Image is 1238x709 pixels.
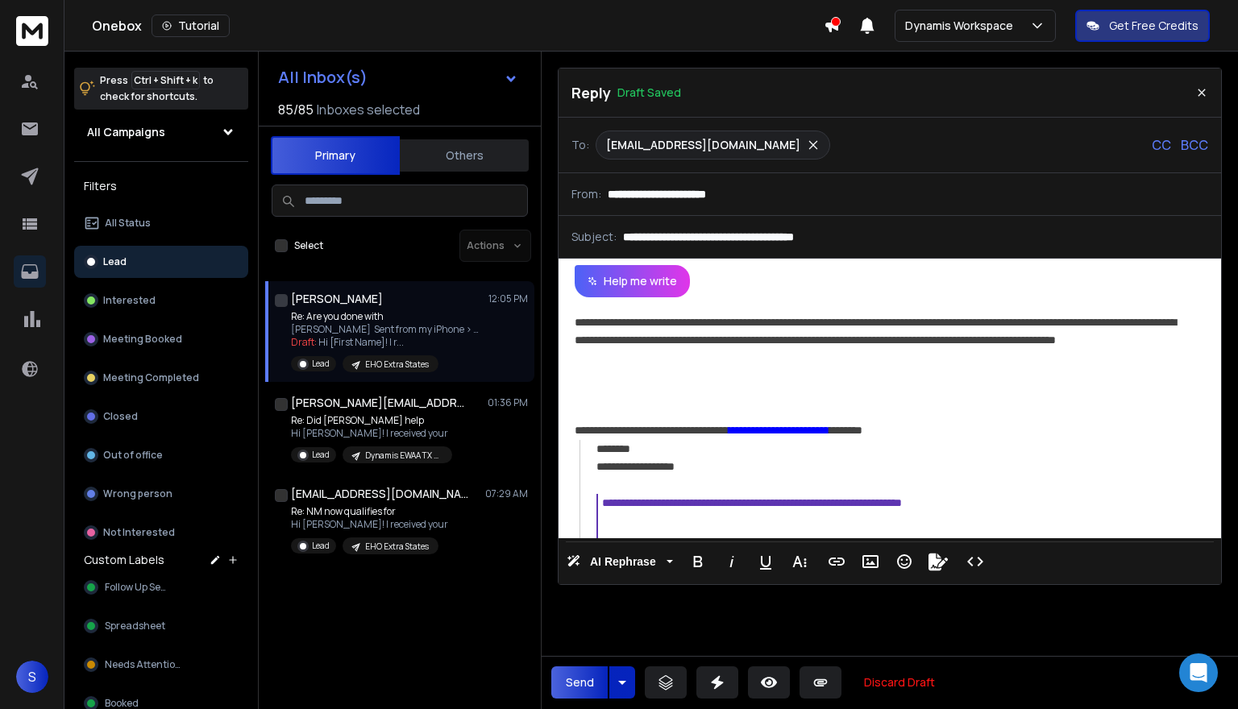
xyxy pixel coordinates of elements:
[84,552,164,568] h3: Custom Labels
[105,217,151,230] p: All Status
[683,545,713,578] button: Bold (Ctrl+B)
[105,581,171,594] span: Follow Up Sent
[291,414,452,427] p: Re: Did [PERSON_NAME] help
[717,545,747,578] button: Italic (Ctrl+I)
[365,359,429,371] p: EHO Extra States
[74,362,248,394] button: Meeting Completed
[74,175,248,197] h3: Filters
[74,571,248,603] button: Follow Up Sent
[74,116,248,148] button: All Campaigns
[291,310,484,323] p: Re: Are you done with
[291,395,468,411] h1: [PERSON_NAME][EMAIL_ADDRESS][DOMAIN_NAME]
[365,450,442,462] p: Dynamis EWAA TX OUTLOOK + OTHERs ESPS
[271,136,400,175] button: Primary
[851,666,948,699] button: Discard Draft
[563,545,676,578] button: AI Rephrase
[92,15,824,37] div: Onebox
[905,18,1020,34] p: Dynamis Workspace
[575,265,690,297] button: Help me write
[74,323,248,355] button: Meeting Booked
[74,478,248,510] button: Wrong person
[294,239,323,252] label: Select
[587,555,659,569] span: AI Rephrase
[551,666,608,699] button: Send
[889,545,920,578] button: Emoticons
[312,449,330,461] p: Lead
[278,69,368,85] h1: All Inbox(s)
[103,371,199,384] p: Meeting Completed
[74,207,248,239] button: All Status
[1181,135,1208,155] p: BCC
[105,620,165,632] span: Spreadsheet
[74,610,248,642] button: Spreadsheet
[291,427,452,440] p: Hi [PERSON_NAME]! I received your
[488,396,528,409] p: 01:36 PM
[278,100,314,119] span: 85 / 85
[571,186,601,202] p: From:
[103,255,127,268] p: Lead
[1179,653,1218,692] div: Open Intercom Messenger
[74,246,248,278] button: Lead
[317,100,420,119] h3: Inboxes selected
[291,486,468,502] h1: [EMAIL_ADDRESS][DOMAIN_NAME]
[152,15,230,37] button: Tutorial
[74,439,248,471] button: Out of office
[488,292,528,305] p: 12:05 PM
[16,661,48,693] button: S
[87,124,165,140] h1: All Campaigns
[960,545,991,578] button: Code View
[291,505,448,518] p: Re: NM now qualifies for
[400,138,529,173] button: Others
[103,333,182,346] p: Meeting Booked
[606,137,800,153] p: [EMAIL_ADDRESS][DOMAIN_NAME]
[291,323,484,336] p: [PERSON_NAME] Sent from my iPhone > On
[617,85,681,101] p: Draft Saved
[74,400,248,433] button: Closed
[571,229,617,245] p: Subject:
[103,526,175,539] p: Not Interested
[265,61,531,93] button: All Inbox(s)
[74,516,248,549] button: Not Interested
[103,410,138,423] p: Closed
[1109,18,1199,34] p: Get Free Credits
[750,545,781,578] button: Underline (Ctrl+U)
[291,291,383,307] h1: [PERSON_NAME]
[571,137,589,153] p: To:
[485,487,528,500] p: 07:29 AM
[103,449,163,462] p: Out of office
[821,545,852,578] button: Insert Link (Ctrl+K)
[291,335,317,349] span: Draft:
[365,541,429,553] p: EHO Extra States
[103,487,172,500] p: Wrong person
[74,284,248,317] button: Interested
[571,81,611,104] p: Reply
[923,545,953,578] button: Signature
[131,71,200,89] span: Ctrl + Shift + k
[105,658,181,671] span: Needs Attention
[1075,10,1210,42] button: Get Free Credits
[103,294,156,307] p: Interested
[312,358,330,370] p: Lead
[784,545,815,578] button: More Text
[74,649,248,681] button: Needs Attention
[855,545,886,578] button: Insert Image (Ctrl+P)
[318,335,404,349] span: Hi [First Name]! I r ...
[312,540,330,552] p: Lead
[1152,135,1171,155] p: CC
[291,518,448,531] p: Hi [PERSON_NAME]! I received your
[100,73,214,105] p: Press to check for shortcuts.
